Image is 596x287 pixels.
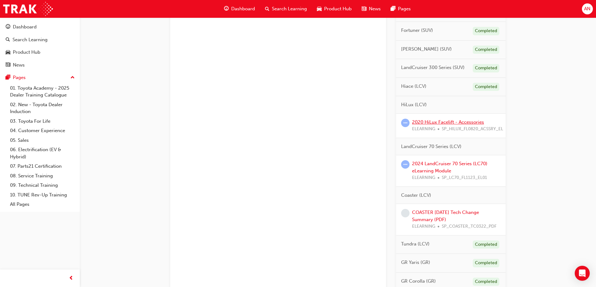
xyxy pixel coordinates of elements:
[401,83,426,90] span: Hiace (LCV)
[8,200,77,209] a: All Pages
[401,101,427,108] span: HiLux (LCV)
[317,5,322,13] span: car-icon
[231,5,255,12] span: Dashboard
[13,62,25,69] div: News
[219,2,260,15] a: guage-iconDashboard
[401,143,461,150] span: LandCruiser 70 Series (LCV)
[442,223,497,230] span: SP_COASTER_TC0322_PDF
[369,5,381,12] span: News
[265,5,269,13] span: search-icon
[3,59,77,71] a: News
[8,161,77,171] a: 07. Parts21 Certification
[412,119,484,125] a: 2020 HiLux Facelift - Accessories
[473,278,499,286] div: Completed
[412,126,435,133] span: ELEARNING
[8,136,77,145] a: 05. Sales
[442,126,503,133] span: SP_HILUX_FL0820_ACSSRY_EL
[398,5,411,12] span: Pages
[272,5,307,12] span: Search Learning
[582,3,593,14] button: AN
[13,49,40,56] div: Product Hub
[401,259,430,266] span: GR Yaris (GR)
[401,240,430,248] span: Tundra (LCV)
[3,72,77,83] button: Pages
[401,119,410,127] span: learningRecordVerb_ATTEMPT-icon
[473,46,499,54] div: Completed
[575,266,590,281] div: Open Intercom Messenger
[473,240,499,249] div: Completed
[6,50,10,55] span: car-icon
[8,145,77,161] a: 06. Electrification (EV & Hybrid)
[8,83,77,100] a: 01. Toyota Academy - 2025 Dealer Training Catalogue
[386,2,416,15] a: pages-iconPages
[401,160,410,169] span: learningRecordVerb_ATTEMPT-icon
[473,27,499,35] div: Completed
[412,174,435,181] span: ELEARNING
[584,5,590,12] span: AN
[3,21,77,33] a: Dashboard
[401,209,410,217] span: learningRecordVerb_NONE-icon
[70,74,75,82] span: up-icon
[401,192,431,199] span: Coaster (LCV)
[401,64,465,71] span: LandCruiser 300 Series (SUV)
[324,5,352,12] span: Product Hub
[442,174,487,181] span: SP_LC70_FL1123_EL01
[401,278,436,285] span: GR Corolla (GR)
[3,47,77,58] a: Product Hub
[6,75,10,81] span: pages-icon
[473,83,499,91] div: Completed
[473,64,499,72] div: Completed
[8,190,77,200] a: 10. TUNE Rev-Up Training
[69,275,74,282] span: prev-icon
[412,223,435,230] span: ELEARNING
[13,23,37,31] div: Dashboard
[412,161,487,174] a: 2024 LandCruiser 70 Series (LC70) eLearning Module
[6,62,10,68] span: news-icon
[6,24,10,30] span: guage-icon
[3,2,53,16] img: Trak
[412,210,479,222] a: COASTER [DATE] Tech Change Summary (PDF)
[391,5,395,13] span: pages-icon
[3,34,77,46] a: Search Learning
[8,126,77,136] a: 04. Customer Experience
[260,2,312,15] a: search-iconSearch Learning
[6,37,10,43] span: search-icon
[224,5,229,13] span: guage-icon
[8,181,77,190] a: 09. Technical Training
[362,5,366,13] span: news-icon
[3,20,77,72] button: DashboardSearch LearningProduct HubNews
[8,116,77,126] a: 03. Toyota For Life
[13,36,48,43] div: Search Learning
[312,2,357,15] a: car-iconProduct Hub
[13,74,26,81] div: Pages
[401,27,433,34] span: Fortuner (SUV)
[8,171,77,181] a: 08. Service Training
[8,100,77,116] a: 02. New - Toyota Dealer Induction
[473,259,499,267] div: Completed
[357,2,386,15] a: news-iconNews
[401,46,452,53] span: [PERSON_NAME] (SUV)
